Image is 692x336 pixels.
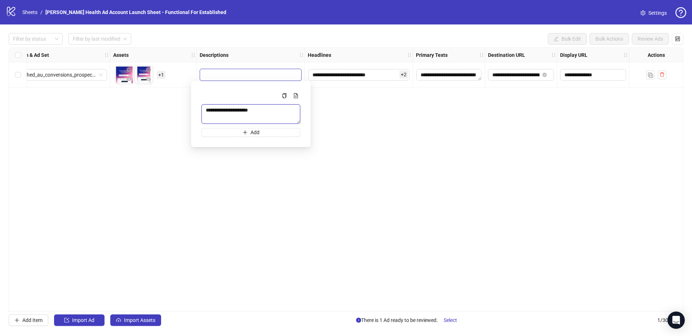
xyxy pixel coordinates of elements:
[556,53,561,58] span: holder
[628,53,633,58] span: holder
[191,53,196,58] span: holder
[104,53,109,58] span: holder
[356,318,361,323] span: info-circle
[635,7,673,19] a: Settings
[548,33,587,45] button: Bulk Edit
[299,53,304,58] span: holder
[201,128,300,137] button: Add
[109,53,114,58] span: holder
[623,53,628,58] span: holder
[22,317,43,323] span: Add Item
[308,51,331,59] strong: Headlines
[5,51,49,59] strong: Campaign & Ad Set
[648,9,667,17] span: Settings
[648,51,665,59] strong: Actions
[110,314,161,326] button: Import Assets
[542,73,547,77] button: close-circle
[116,318,121,323] span: cloud-upload
[560,51,587,59] strong: Display URL
[304,53,309,58] span: holder
[14,318,19,323] span: plus
[416,51,448,59] strong: Primary Texts
[127,77,132,82] span: eye
[250,130,259,135] span: Add
[44,8,228,16] a: [PERSON_NAME] Health Ad Account Launch Sheet - Functional For Established
[200,69,302,81] div: Edit values
[590,33,629,45] button: Bulk Actions
[72,317,94,323] span: Import Ad
[200,51,229,59] strong: Descriptions
[484,53,489,58] span: holder
[293,93,298,98] span: file-add
[407,53,412,58] span: holder
[127,67,132,72] span: close-circle
[54,314,105,326] button: Import Ad
[125,66,133,74] button: Delete
[195,48,196,62] div: Resize Assets column
[438,314,463,326] button: Select
[488,51,525,59] strong: Destination URL
[411,48,413,62] div: Resize Headlines column
[135,66,153,84] img: Asset 2
[144,66,153,74] button: Delete
[124,317,155,323] span: Import Assets
[356,314,463,326] span: There is 1 Ad ready to be reviewed.
[146,77,151,82] span: eye
[157,71,165,79] span: + 1
[125,75,133,84] button: Preview
[648,73,653,78] img: Duplicate
[551,53,556,58] span: holder
[672,33,683,45] button: Configure table settings
[9,48,27,62] div: Select all rows
[483,48,485,62] div: Resize Primary Texts column
[144,75,153,84] button: Preview
[667,312,685,329] div: Open Intercom Messenger
[640,10,646,15] span: setting
[555,48,557,62] div: Resize Destination URL column
[479,53,484,58] span: holder
[632,33,669,45] button: Review Ads
[243,130,248,135] span: plus
[657,316,683,324] span: 1 / 300 items
[146,67,151,72] span: close-circle
[21,8,39,16] a: Sheets
[627,48,629,62] div: Resize Display URL column
[646,71,655,79] button: Duplicate
[64,318,69,323] span: import
[196,53,201,58] span: holder
[412,53,417,58] span: holder
[308,69,410,81] div: Edit values
[108,48,110,62] div: Resize Campaign & Ad Set column
[416,69,482,81] div: Edit values
[115,66,133,84] img: Asset 1
[197,87,305,141] div: Multi-text input container - paste or copy values
[40,8,43,16] li: /
[9,69,103,80] span: established_au_conversions_prospecting
[113,51,129,59] strong: Assets
[399,71,408,78] span: + 2
[444,317,457,323] span: Select
[660,72,665,77] span: delete
[675,7,686,18] span: question-circle
[9,314,48,326] button: Add Item
[303,48,305,62] div: Resize Descriptions column
[9,62,27,87] div: Select row 1
[282,93,287,98] span: copy
[675,36,680,41] span: control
